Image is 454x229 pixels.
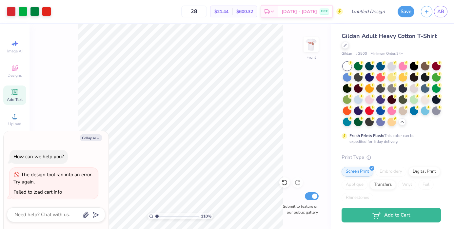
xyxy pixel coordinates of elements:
[349,133,430,144] div: This color can be expedited for 5 day delivery.
[398,180,416,190] div: Vinyl
[342,167,373,177] div: Screen Print
[181,6,207,17] input: – –
[8,73,22,78] span: Designs
[306,54,316,60] div: Front
[342,32,437,40] span: Gildan Adult Heavy Cotton T-Shirt
[370,180,396,190] div: Transfers
[342,180,368,190] div: Applique
[13,189,62,195] div: Failed to load cart info
[375,167,406,177] div: Embroidery
[408,167,440,177] div: Digital Print
[349,133,384,138] strong: Fresh Prints Flash:
[13,153,64,160] div: How can we help you?
[437,8,444,15] span: AB
[7,97,23,102] span: Add Text
[398,6,414,17] button: Save
[8,121,21,126] span: Upload
[342,208,441,222] button: Add to Cart
[201,213,211,219] span: 110 %
[7,48,23,54] span: Image AI
[305,38,318,51] img: Front
[355,51,367,57] span: # G500
[214,8,228,15] span: $21.44
[342,51,352,57] span: Gildan
[321,9,328,14] span: FREE
[418,180,434,190] div: Foil
[282,8,317,15] span: [DATE] - [DATE]
[342,193,373,203] div: Rhinestones
[370,51,403,57] span: Minimum Order: 24 +
[80,134,102,141] button: Collapse
[13,171,92,185] div: The design tool ran into an error. Try again.
[434,6,447,17] a: AB
[346,5,394,18] input: Untitled Design
[342,154,441,161] div: Print Type
[236,8,253,15] span: $600.32
[279,203,319,215] label: Submit to feature on our public gallery.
